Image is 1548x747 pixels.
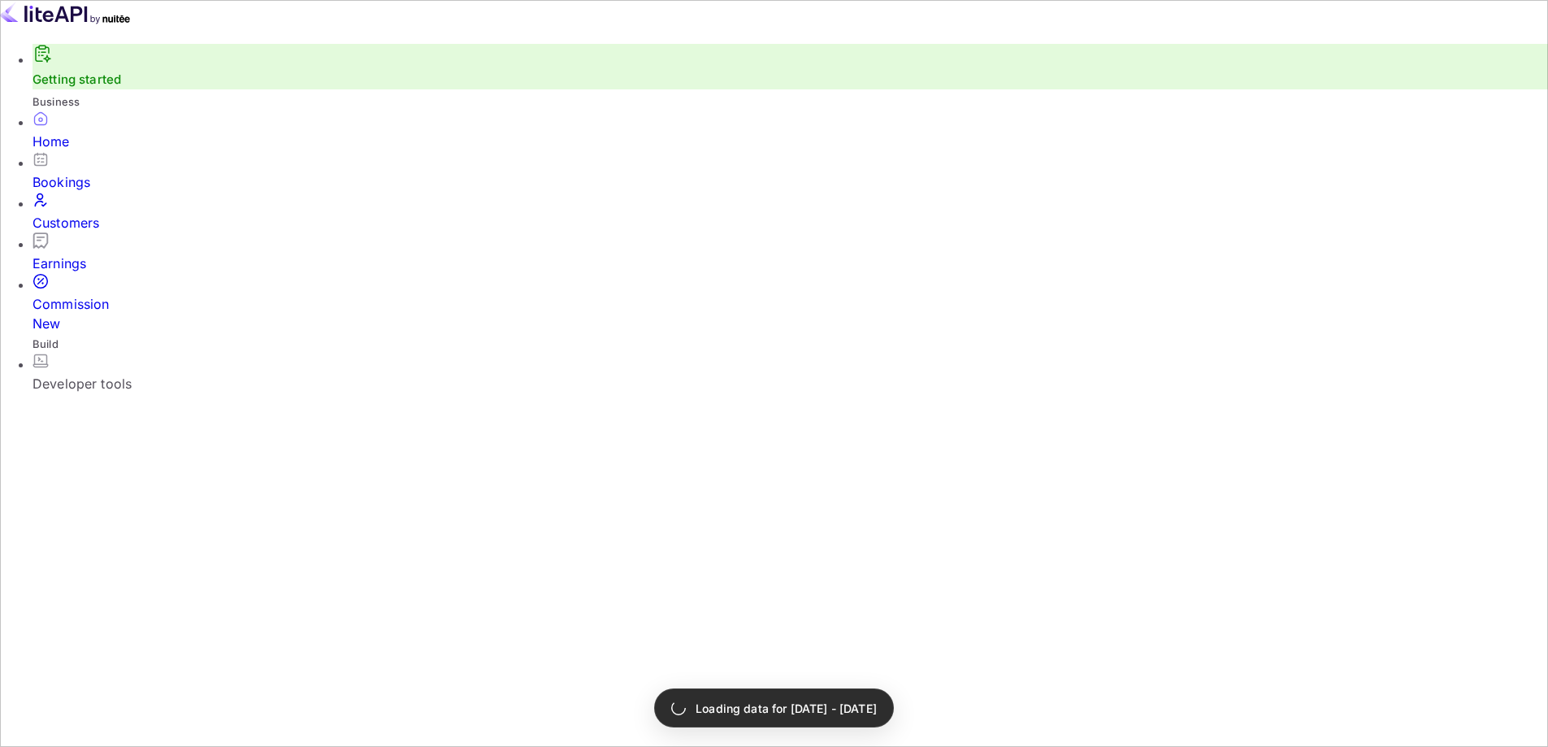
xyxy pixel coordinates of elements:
span: Business [33,95,80,108]
a: Home [33,111,1548,151]
a: Customers [33,192,1548,232]
div: Customers [33,213,1548,232]
div: Developer tools [33,374,1548,393]
a: Getting started [33,72,121,87]
div: Commission [33,294,1548,333]
span: Build [33,337,59,350]
div: Getting started [33,44,1548,89]
div: New [33,314,1548,333]
a: CommissionNew [33,273,1548,333]
a: Earnings [33,232,1548,273]
div: Bookings [33,172,1548,192]
a: Bookings [33,151,1548,192]
p: Loading data for [DATE] - [DATE] [696,700,877,717]
div: Home [33,132,1548,151]
div: Earnings [33,254,1548,273]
